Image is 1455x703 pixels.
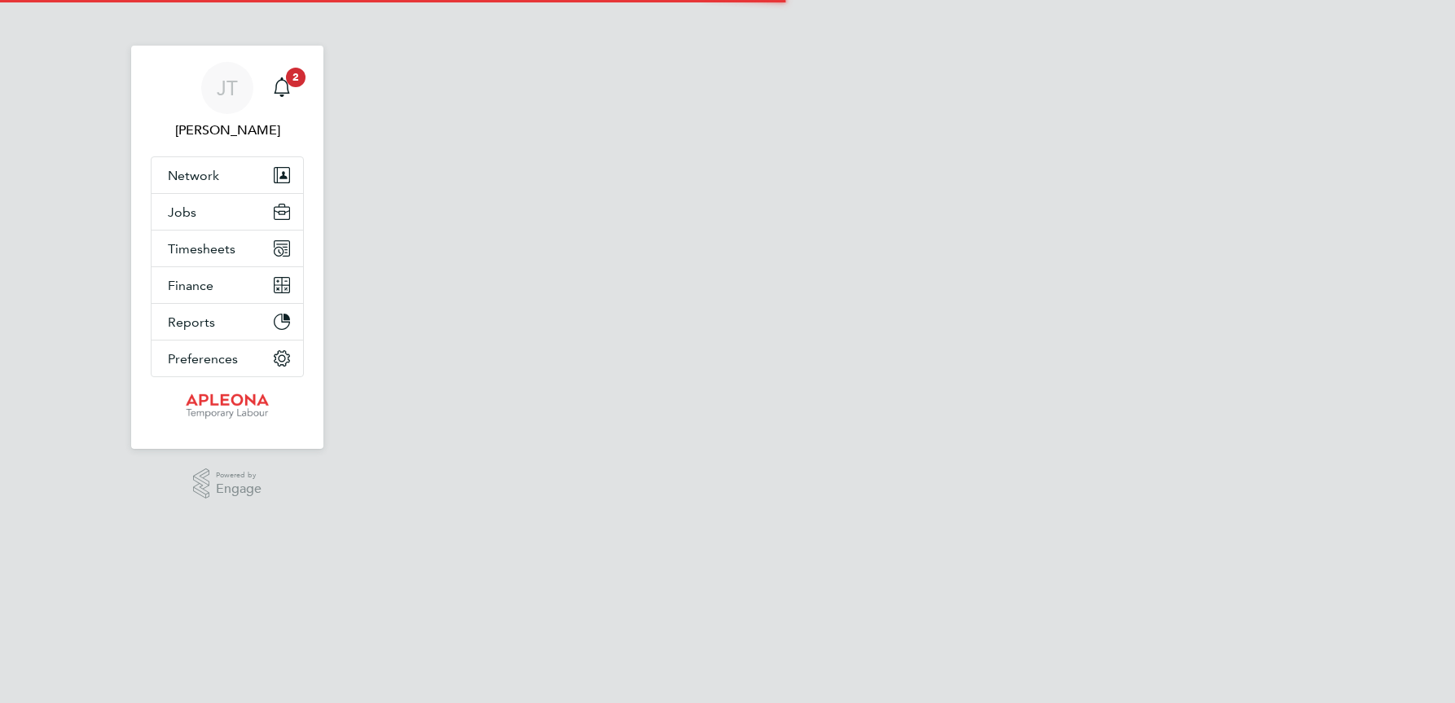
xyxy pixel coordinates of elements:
[152,157,303,193] button: Network
[193,468,262,499] a: Powered byEngage
[168,204,196,220] span: Jobs
[168,314,215,330] span: Reports
[151,393,304,420] a: Go to home page
[168,278,213,293] span: Finance
[168,241,235,257] span: Timesheets
[152,304,303,340] button: Reports
[217,77,238,99] span: JT
[216,482,262,496] span: Engage
[286,68,306,87] span: 2
[216,468,262,482] span: Powered by
[186,393,269,420] img: apleona-logo-retina.png
[168,351,238,367] span: Preferences
[152,341,303,376] button: Preferences
[152,231,303,266] button: Timesheets
[152,267,303,303] button: Finance
[266,62,298,114] a: 2
[151,62,304,140] a: JT[PERSON_NAME]
[131,46,323,449] nav: Main navigation
[168,168,219,183] span: Network
[152,194,303,230] button: Jobs
[151,121,304,140] span: Julie Tante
